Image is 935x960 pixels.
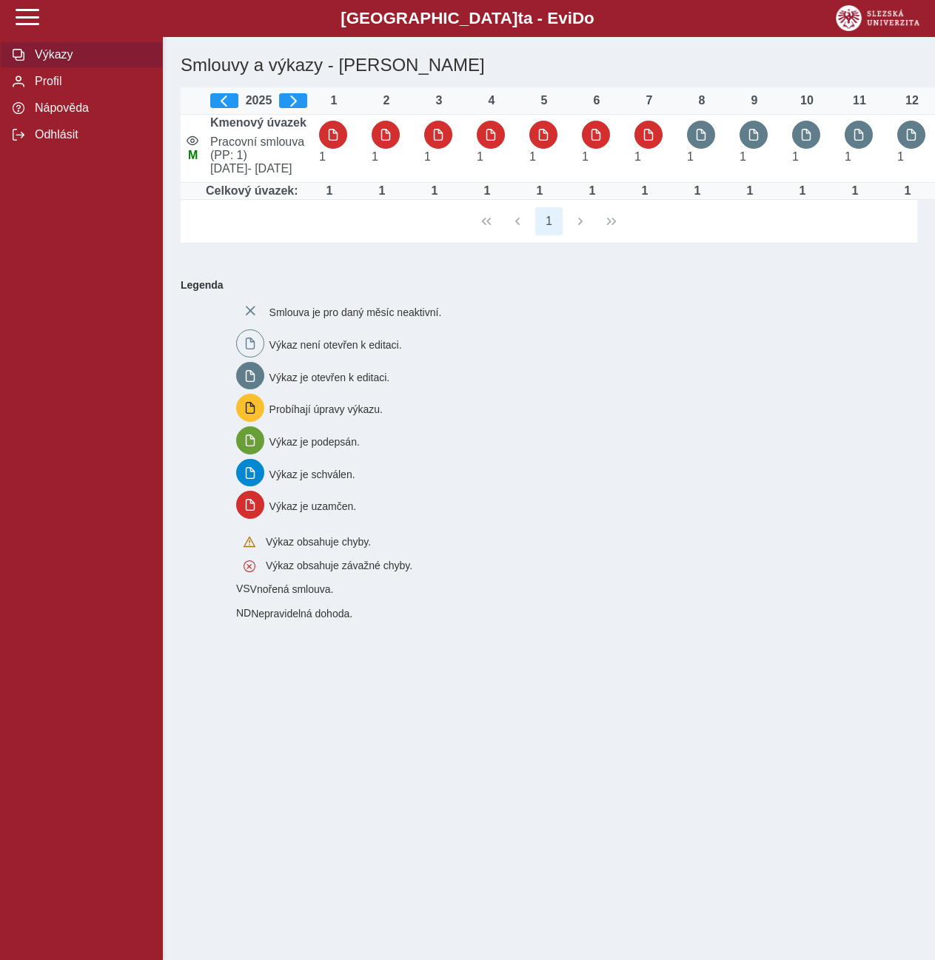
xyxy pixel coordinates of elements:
[269,403,383,415] span: Probíhají úpravy výkazu.
[187,135,198,147] i: Smlouva je aktivní
[175,273,911,297] b: Legenda
[572,9,584,27] span: D
[845,150,851,163] span: Úvazek : 8 h / den. 40 h / týden.
[584,9,594,27] span: o
[269,468,355,480] span: Výkaz je schválen.
[266,560,412,571] span: Výkaz obsahuje závažné chyby.
[372,94,401,107] div: 2
[472,184,502,198] div: Úvazek : 8 h / den. 40 h / týden.
[529,150,536,163] span: Úvazek : 8 h / den. 40 h / týden.
[792,150,799,163] span: Úvazek : 8 h / den. 40 h / týden.
[788,184,817,198] div: Úvazek : 8 h / den. 40 h / týden.
[525,184,554,198] div: Úvazek : 8 h / den. 40 h / týden.
[735,184,765,198] div: Úvazek : 8 h / den. 40 h / týden.
[517,9,523,27] span: t
[893,184,922,198] div: Úvazek : 8 h / den. 40 h / týden.
[188,149,198,161] span: Údaje souhlasí s údaji v Magionu
[535,207,563,235] button: 1
[210,116,306,129] b: Kmenový úvazek
[840,184,870,198] div: Úvazek : 8 h / den. 40 h / týden.
[420,184,449,198] div: Úvazek : 8 h / den. 40 h / týden.
[897,150,904,163] span: Úvazek : 8 h / den. 40 h / týden.
[269,339,402,351] span: Výkaz není otevřen k editaci.
[740,150,746,163] span: Úvazek : 8 h / den. 40 h / týden.
[845,94,874,107] div: 11
[269,306,442,318] span: Smlouva je pro daný měsíc neaktivní.
[236,583,250,594] span: Smlouva vnořená do kmene
[836,5,919,31] img: logo_web_su.png
[634,94,664,107] div: 7
[30,48,150,61] span: Výkazy
[315,184,344,198] div: Úvazek : 8 h / den. 40 h / týden.
[687,94,717,107] div: 8
[269,500,357,512] span: Výkaz je uzamčen.
[251,608,352,620] span: Nepravidelná dohoda.
[236,607,251,619] span: Smlouva vnořená do kmene
[319,150,326,163] span: Úvazek : 8 h / den. 40 h / týden.
[30,75,150,88] span: Profil
[269,371,390,383] span: Výkaz je otevřen k editaci.
[740,94,769,107] div: 9
[897,94,927,107] div: 12
[424,94,454,107] div: 3
[319,94,349,107] div: 1
[250,583,334,595] span: Vnořená smlouva.
[582,150,589,163] span: Úvazek : 8 h / den. 40 h / týden.
[204,162,313,175] span: [DATE]
[634,150,641,163] span: Úvazek : 8 h / den. 40 h / týden.
[269,436,360,448] span: Výkaz je podepsán.
[204,183,313,200] td: Celkový úvazek:
[266,536,371,548] span: Výkaz obsahuje chyby.
[577,184,607,198] div: Úvazek : 8 h / den. 40 h / týden.
[210,93,307,108] div: 2025
[424,150,431,163] span: Úvazek : 8 h / den. 40 h / týden.
[30,101,150,115] span: Nápověda
[367,184,397,198] div: Úvazek : 8 h / den. 40 h / týden.
[204,135,313,162] span: Pracovní smlouva (PP: 1)
[630,184,660,198] div: Úvazek : 8 h / den. 40 h / týden.
[477,150,483,163] span: Úvazek : 8 h / den. 40 h / týden.
[175,49,798,81] h1: Smlouvy a výkazy - [PERSON_NAME]
[687,150,694,163] span: Úvazek : 8 h / den. 40 h / týden.
[44,9,891,28] b: [GEOGRAPHIC_DATA] a - Evi
[30,128,150,141] span: Odhlásit
[529,94,559,107] div: 5
[372,150,378,163] span: Úvazek : 8 h / den. 40 h / týden.
[792,94,822,107] div: 10
[582,94,611,107] div: 6
[477,94,506,107] div: 4
[247,162,292,175] span: - [DATE]
[683,184,712,198] div: Úvazek : 8 h / den. 40 h / týden.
